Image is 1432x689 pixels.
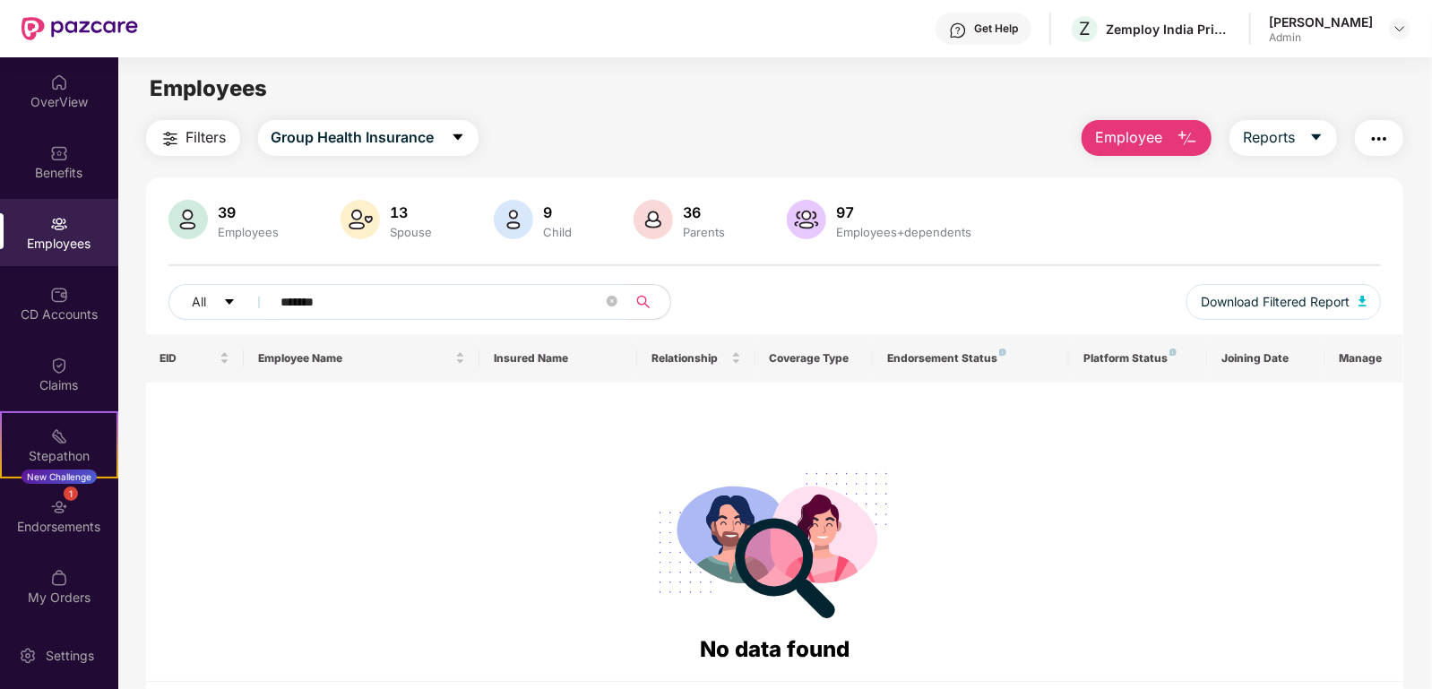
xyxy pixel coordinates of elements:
[999,349,1006,356] img: svg+xml;base64,PHN2ZyB4bWxucz0iaHR0cDovL3d3dy53My5vcmcvMjAwMC9zdmciIHdpZHRoPSI4IiBoZWlnaHQ9IjgiIH...
[50,498,68,516] img: svg+xml;base64,PHN2ZyBpZD0iRW5kb3JzZW1lbnRzIiB4bWxucz0iaHR0cDovL3d3dy53My5vcmcvMjAwMC9zdmciIHdpZH...
[146,120,240,156] button: Filters
[186,126,227,149] span: Filters
[2,447,116,465] div: Stepathon
[50,144,68,162] img: svg+xml;base64,PHN2ZyBpZD0iQmVuZWZpdHMiIHhtbG5zPSJodHRwOi8vd3d3LnczLm9yZy8yMDAwL3N2ZyIgd2lkdGg9Ij...
[387,225,436,239] div: Spouse
[787,200,826,239] img: svg+xml;base64,PHN2ZyB4bWxucz0iaHR0cDovL3d3dy53My5vcmcvMjAwMC9zdmciIHhtbG5zOnhsaW5rPSJodHRwOi8vd3...
[634,200,673,239] img: svg+xml;base64,PHN2ZyB4bWxucz0iaHR0cDovL3d3dy53My5vcmcvMjAwMC9zdmciIHhtbG5zOnhsaW5rPSJodHRwOi8vd3...
[341,200,380,239] img: svg+xml;base64,PHN2ZyB4bWxucz0iaHR0cDovL3d3dy53My5vcmcvMjAwMC9zdmciIHhtbG5zOnhsaW5rPSJodHRwOi8vd3...
[244,334,479,383] th: Employee Name
[1359,296,1367,306] img: svg+xml;base64,PHN2ZyB4bWxucz0iaHR0cDovL3d3dy53My5vcmcvMjAwMC9zdmciIHhtbG5zOnhsaW5rPSJodHRwOi8vd3...
[1095,126,1162,149] span: Employee
[50,427,68,445] img: svg+xml;base64,PHN2ZyB4bWxucz0iaHR0cDovL3d3dy53My5vcmcvMjAwMC9zdmciIHdpZHRoPSIyMSIgaGVpZ2h0PSIyMC...
[680,225,729,239] div: Parents
[1106,21,1231,38] div: Zemploy India Private Limited
[160,351,217,366] span: EID
[833,225,976,239] div: Employees+dependents
[50,569,68,587] img: svg+xml;base64,PHN2ZyBpZD0iTXlfT3JkZXJzIiBkYXRhLW5hbWU9Ik15IE9yZGVycyIgeG1sbnM9Imh0dHA6Ly93d3cudz...
[949,22,967,39] img: svg+xml;base64,PHN2ZyBpZD0iSGVscC0zMngzMiIgeG1sbnM9Imh0dHA6Ly93d3cudzMub3JnLzIwMDAvc3ZnIiB3aWR0aD...
[1083,351,1193,366] div: Platform Status
[1243,126,1295,149] span: Reports
[833,203,976,221] div: 97
[64,487,78,501] div: 1
[607,294,617,311] span: close-circle
[387,203,436,221] div: 13
[1169,349,1177,356] img: svg+xml;base64,PHN2ZyB4bWxucz0iaHR0cDovL3d3dy53My5vcmcvMjAwMC9zdmciIHdpZHRoPSI4IiBoZWlnaHQ9IjgiIH...
[540,203,576,221] div: 9
[258,120,479,156] button: Group Health Insurancecaret-down
[1186,284,1382,320] button: Download Filtered Report
[40,647,99,665] div: Settings
[22,17,138,40] img: New Pazcare Logo
[1269,13,1373,30] div: [PERSON_NAME]
[1393,22,1407,36] img: svg+xml;base64,PHN2ZyBpZD0iRHJvcGRvd24tMzJ4MzIiIHhtbG5zPSJodHRwOi8vd3d3LnczLm9yZy8yMDAwL3N2ZyIgd2...
[1229,120,1337,156] button: Reportscaret-down
[700,636,850,662] span: No data found
[272,126,435,149] span: Group Health Insurance
[22,469,97,484] div: New Challenge
[1269,30,1373,45] div: Admin
[1368,128,1390,150] img: svg+xml;base64,PHN2ZyB4bWxucz0iaHR0cDovL3d3dy53My5vcmcvMjAwMC9zdmciIHdpZHRoPSIyNCIgaGVpZ2h0PSIyNC...
[1325,334,1404,383] th: Manage
[50,286,68,304] img: svg+xml;base64,PHN2ZyBpZD0iQ0RfQWNjb3VudHMiIGRhdGEtbmFtZT0iQ0QgQWNjb3VudHMiIHhtbG5zPSJodHRwOi8vd3...
[451,130,465,146] span: caret-down
[215,203,283,221] div: 39
[479,334,636,383] th: Insured Name
[50,357,68,375] img: svg+xml;base64,PHN2ZyBpZD0iQ2xhaW0iIHhtbG5zPSJodHRwOi8vd3d3LnczLm9yZy8yMDAwL3N2ZyIgd2lkdGg9IjIwIi...
[1177,128,1198,150] img: svg+xml;base64,PHN2ZyB4bWxucz0iaHR0cDovL3d3dy53My5vcmcvMjAwMC9zdmciIHhtbG5zOnhsaW5rPSJodHRwOi8vd3...
[50,73,68,91] img: svg+xml;base64,PHN2ZyBpZD0iSG9tZSIgeG1sbnM9Imh0dHA6Ly93d3cudzMub3JnLzIwMDAvc3ZnIiB3aWR0aD0iMjAiIG...
[494,200,533,239] img: svg+xml;base64,PHN2ZyB4bWxucz0iaHR0cDovL3d3dy53My5vcmcvMjAwMC9zdmciIHhtbG5zOnhsaW5rPSJodHRwOi8vd3...
[887,351,1055,366] div: Endorsement Status
[974,22,1018,36] div: Get Help
[540,225,576,239] div: Child
[1079,18,1091,39] span: Z
[160,128,181,150] img: svg+xml;base64,PHN2ZyB4bWxucz0iaHR0cDovL3d3dy53My5vcmcvMjAwMC9zdmciIHdpZHRoPSIyNCIgaGVpZ2h0PSIyNC...
[637,334,755,383] th: Relationship
[755,334,874,383] th: Coverage Type
[1201,292,1350,312] span: Download Filtered Report
[193,292,207,312] span: All
[215,225,283,239] div: Employees
[168,284,278,320] button: Allcaret-down
[1207,334,1325,383] th: Joining Date
[607,296,617,306] span: close-circle
[680,203,729,221] div: 36
[19,647,37,665] img: svg+xml;base64,PHN2ZyBpZD0iU2V0dGluZy0yMHgyMCIgeG1sbnM9Imh0dHA6Ly93d3cudzMub3JnLzIwMDAvc3ZnIiB3aW...
[651,351,728,366] span: Relationship
[626,284,671,320] button: search
[626,295,661,309] span: search
[1082,120,1212,156] button: Employee
[1309,130,1324,146] span: caret-down
[223,296,236,310] span: caret-down
[50,215,68,233] img: svg+xml;base64,PHN2ZyBpZD0iRW1wbG95ZWVzIiB4bWxucz0iaHR0cDovL3d3dy53My5vcmcvMjAwMC9zdmciIHdpZHRoPS...
[646,451,904,633] img: svg+xml;base64,PHN2ZyB4bWxucz0iaHR0cDovL3d3dy53My5vcmcvMjAwMC9zdmciIHdpZHRoPSIyODgiIGhlaWdodD0iMj...
[150,75,267,101] span: Employees
[258,351,452,366] span: Employee Name
[146,334,245,383] th: EID
[168,200,208,239] img: svg+xml;base64,PHN2ZyB4bWxucz0iaHR0cDovL3d3dy53My5vcmcvMjAwMC9zdmciIHhtbG5zOnhsaW5rPSJodHRwOi8vd3...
